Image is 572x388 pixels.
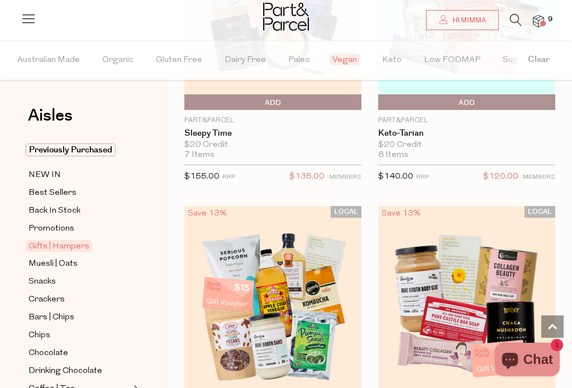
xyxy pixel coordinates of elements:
span: Drinking Chocolate [28,365,102,378]
button: Add To Parcel [184,94,361,110]
span: Chocolate [28,347,68,360]
span: Snacks [28,275,56,289]
a: Aisles [28,107,73,135]
span: Chips [28,329,50,342]
a: Chips [28,328,130,342]
a: Hi Mimma [426,10,499,30]
a: Bars | Chips [28,310,130,324]
a: Gifts | Hampers [28,239,130,253]
a: Previously Purchased [28,143,130,157]
small: RRP [416,174,429,180]
a: Back In Stock [28,204,130,218]
a: 9 [533,15,544,27]
span: Organic [102,41,134,80]
span: $135.00 [289,170,325,184]
span: LOCAL [525,206,555,218]
button: Add To Parcel [378,94,555,110]
span: Keto [382,41,402,80]
span: Back In Stock [28,204,80,218]
small: MEMBERS [523,174,555,180]
span: Muesli | Oats [28,257,78,271]
span: Best Sellers [28,186,77,200]
span: Dairy Free [225,41,266,80]
span: Gifts | Hampers [26,240,92,252]
span: Crackers [28,293,65,306]
inbox-online-store-chat: Shopify online store chat [492,343,563,379]
a: Sleepy Time [184,128,361,138]
span: Promotions [28,222,74,236]
span: 9 [545,15,555,25]
span: NEW IN [28,169,61,182]
a: Snacks [28,275,130,289]
span: Gluten Free [156,41,202,80]
a: Muesli | Oats [28,257,130,271]
a: Chocolate [28,346,130,360]
span: $140.00 [378,173,413,181]
button: Clear filter by Filter [506,40,572,80]
small: MEMBERS [329,174,361,180]
img: Part&Parcel [263,3,309,31]
span: 7 Items [184,150,214,160]
p: Part&Parcel [378,116,555,126]
span: Aisles [28,103,73,128]
span: LOCAL [331,206,361,218]
span: Hi Mimma [450,16,486,25]
a: Drinking Chocolate [28,364,130,378]
a: Crackers [28,293,130,306]
span: Sugar Free [503,41,547,80]
span: Australian Made [17,41,80,80]
small: RRP [222,174,235,180]
span: $155.00 [184,173,220,181]
p: Part&Parcel [184,116,361,126]
div: Save 13% [184,206,230,221]
span: Vegan [330,54,360,65]
span: Paleo [288,41,310,80]
span: Previously Purchased [26,143,116,156]
span: 8 Items [378,150,408,160]
span: Low FODMAP [424,41,480,80]
div: Save 13% [378,206,424,221]
a: Keto-tarian [378,128,555,138]
a: Promotions [28,222,130,236]
a: NEW IN [28,168,130,182]
div: $20 Credit [378,140,555,150]
a: Best Sellers [28,186,130,200]
div: $20 Credit [184,140,361,150]
span: Bars | Chips [28,311,74,324]
span: $120.00 [483,170,518,184]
